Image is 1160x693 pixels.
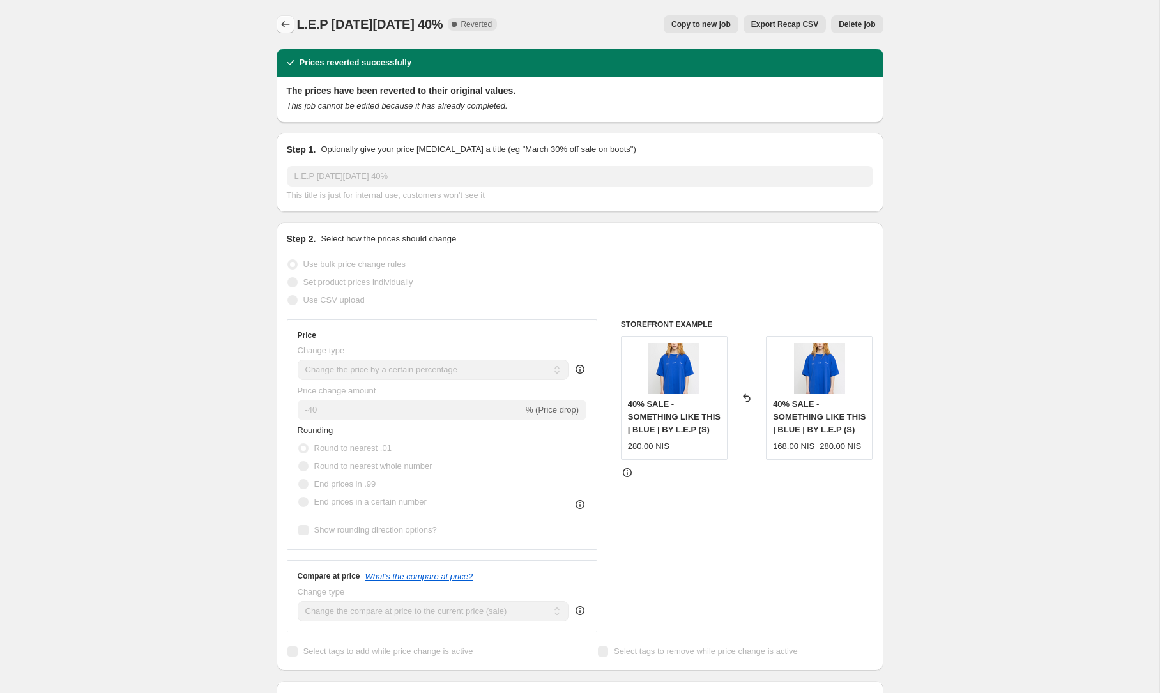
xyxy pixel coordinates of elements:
[298,425,333,435] span: Rounding
[298,386,376,395] span: Price change amount
[298,346,345,355] span: Change type
[820,440,861,453] strike: 280.00 NIS
[277,15,294,33] button: Price change jobs
[628,399,721,434] span: 40% SALE - SOMETHING LIKE THIS | BLUE | BY L.E.P (S)
[794,343,845,394] img: 2024-07-24_154956_80x.png
[773,440,814,453] div: 168.00 NIS
[303,259,406,269] span: Use bulk price change rules
[648,343,699,394] img: 2024-07-24_154956_80x.png
[751,19,818,29] span: Export Recap CSV
[298,330,316,340] h3: Price
[303,277,413,287] span: Set product prices individually
[298,587,345,597] span: Change type
[461,19,492,29] span: Reverted
[628,440,669,453] div: 280.00 NIS
[839,19,875,29] span: Delete job
[287,143,316,156] h2: Step 1.
[287,84,873,97] h2: The prices have been reverted to their original values.
[614,646,798,656] span: Select tags to remove while price change is active
[526,405,579,415] span: % (Price drop)
[287,232,316,245] h2: Step 2.
[621,319,873,330] h6: STOREFRONT EXAMPLE
[297,17,443,31] span: L.E.P [DATE][DATE] 40%
[574,604,586,617] div: help
[314,479,376,489] span: End prices in .99
[773,399,866,434] span: 40% SALE - SOMETHING LIKE THIS | BLUE | BY L.E.P (S)
[321,232,456,245] p: Select how the prices should change
[300,56,412,69] h2: Prices reverted successfully
[831,15,883,33] button: Delete job
[574,363,586,376] div: help
[664,15,738,33] button: Copy to new job
[365,572,473,581] button: What's the compare at price?
[321,143,636,156] p: Optionally give your price [MEDICAL_DATA] a title (eg "March 30% off sale on boots")
[314,443,392,453] span: Round to nearest .01
[671,19,731,29] span: Copy to new job
[303,295,365,305] span: Use CSV upload
[298,400,523,420] input: -15
[287,166,873,187] input: 30% off holiday sale
[287,101,508,110] i: This job cannot be edited because it has already completed.
[314,461,432,471] span: Round to nearest whole number
[287,190,485,200] span: This title is just for internal use, customers won't see it
[303,646,473,656] span: Select tags to add while price change is active
[744,15,826,33] button: Export Recap CSV
[314,497,427,506] span: End prices in a certain number
[298,571,360,581] h3: Compare at price
[314,525,437,535] span: Show rounding direction options?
